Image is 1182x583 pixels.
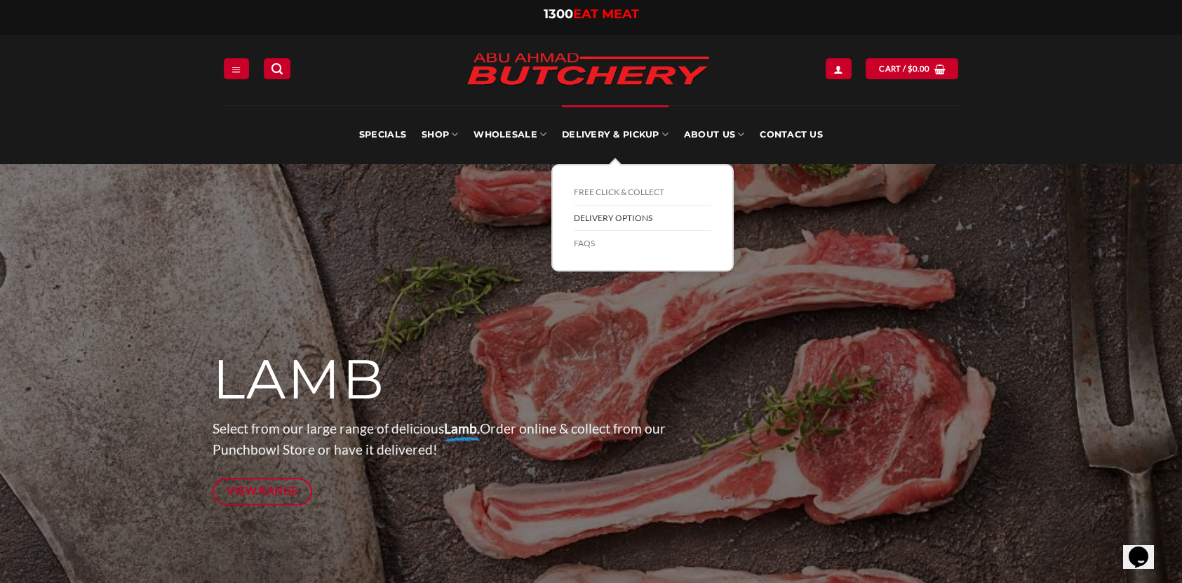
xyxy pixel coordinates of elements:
span: EAT MEAT [573,6,639,22]
span: 1300 [544,6,573,22]
span: Select from our large range of delicious Order online & collect from our Punchbowl Store or have ... [213,420,666,458]
span: LAMB [213,346,386,413]
a: Menu [224,58,249,79]
a: About Us [684,105,744,164]
bdi: 0.00 [908,64,930,73]
span: Cart / [879,62,929,75]
a: Cart / $0.00 [866,58,958,79]
a: Search [264,58,290,79]
a: SHOP [422,105,458,164]
a: View Range [213,478,313,505]
span: View Range [227,482,298,500]
strong: Lamb. [444,420,480,436]
a: FAQs [574,231,711,256]
a: Login [826,58,851,79]
img: Abu Ahmad Butchery [455,43,721,97]
a: Wholesale [474,105,546,164]
a: FREE Click & Collect [574,180,711,206]
a: Delivery Options [574,206,711,232]
a: Specials [359,105,406,164]
a: Contact Us [760,105,823,164]
span: $ [908,62,913,75]
a: Delivery & Pickup [562,105,669,164]
iframe: chat widget [1123,527,1168,569]
a: 1300EAT MEAT [544,6,639,22]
